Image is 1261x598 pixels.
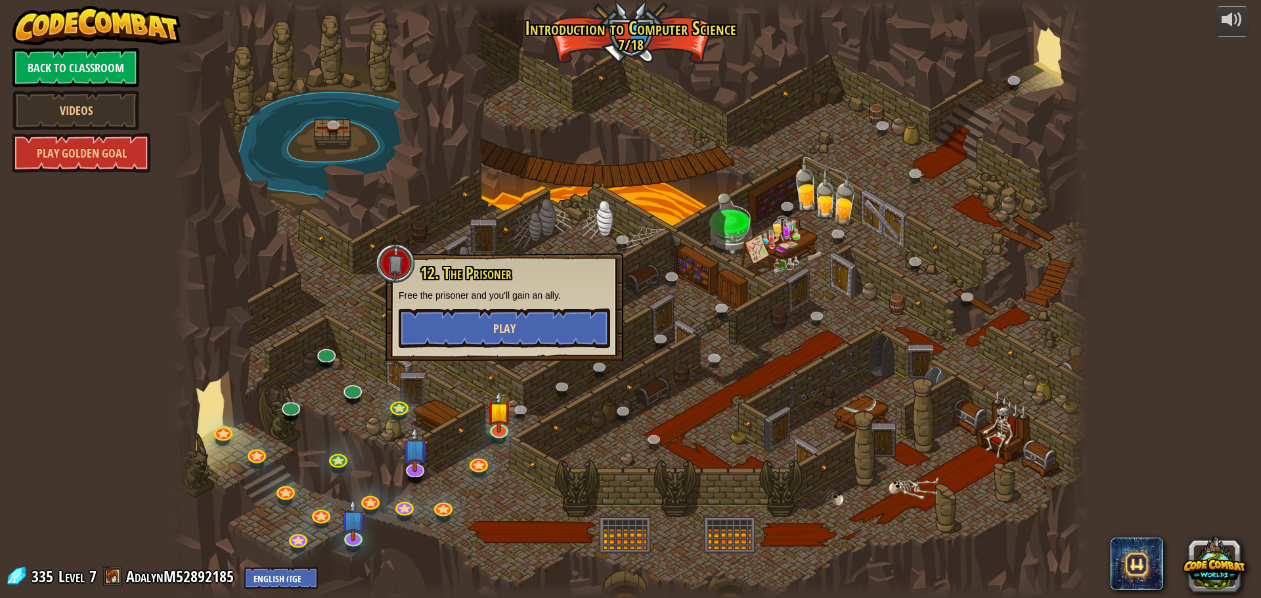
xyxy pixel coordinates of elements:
span: 7 [89,566,97,587]
a: Videos [12,91,139,130]
img: level-banner-unstarted-subscriber.png [401,427,428,473]
span: Play [493,320,516,337]
button: Play [399,309,610,348]
span: 12. The Prisoner [420,262,512,284]
a: Back to Classroom [12,48,139,87]
span: 335 [32,566,57,587]
button: Adjust volume [1216,6,1249,37]
img: level-banner-started.png [487,391,511,433]
img: level-banner-unstarted-subscriber.png [341,499,365,541]
span: Level [58,566,85,587]
p: Free the prisoner and you'll gain an ally. [399,289,610,302]
a: Play Golden Goal [12,133,150,173]
img: CodeCombat - Learn how to code by playing a game [12,6,181,45]
a: AdalynM52892185 [126,566,238,587]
